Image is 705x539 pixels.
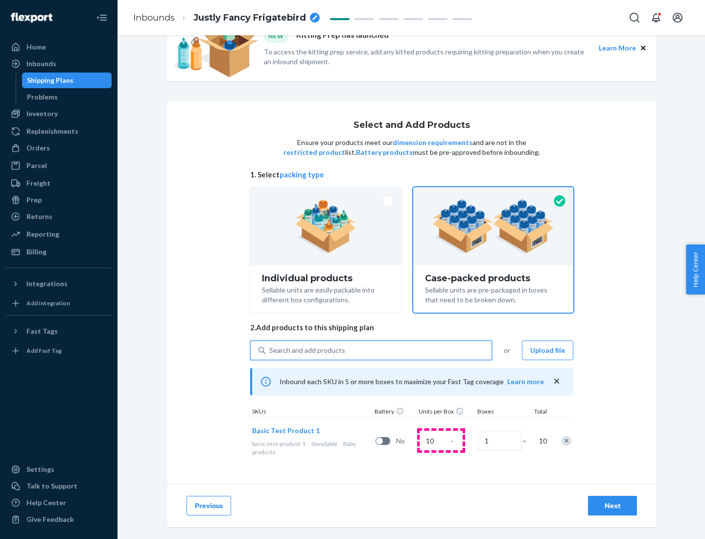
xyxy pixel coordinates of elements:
[252,426,320,436] button: Basic Test Product 1
[6,495,112,511] a: Help Center
[26,465,54,474] div: Settings
[27,92,58,102] div: Problems
[187,496,231,515] button: Previous
[373,407,417,417] div: Battery
[250,368,573,395] div: Inbound each SKU in 5 or more boxes to maximize your Fast Tag coverage
[504,345,510,355] span: or
[417,407,475,417] div: Units per Box
[420,431,463,450] input: Case Quantity
[26,279,68,289] div: Integrations
[26,326,58,336] div: Fast Tags
[6,226,112,242] a: Reporting
[26,212,52,221] div: Returns
[507,377,544,387] button: Learn more
[396,436,416,446] span: No
[6,323,112,339] button: Fast Tags
[6,209,112,224] a: Returns
[6,106,112,122] a: Inventory
[26,299,70,307] div: Add Integration
[92,8,112,27] button: Close Navigation
[522,436,532,446] span: =
[26,161,47,171] div: Parcel
[250,322,573,333] span: 2. Add products to this shipping plan
[393,138,472,147] button: dimension requirements
[6,512,112,527] button: Give Feedback
[269,345,345,355] div: Search and add products
[475,407,524,417] div: Boxes
[524,407,549,417] div: Total
[6,56,112,72] a: Inbounds
[11,13,52,23] img: Flexport logo
[646,8,666,27] button: Open notifications
[264,47,590,67] p: To access the kitting prep service, add any kitted products requiring kitting preparation when yo...
[6,276,112,292] button: Integrations
[264,29,288,43] div: NEW
[26,195,42,205] div: Prep
[26,247,47,257] div: Billing
[686,245,705,294] button: Help Center
[22,73,112,88] a: Shipping Plans
[26,481,77,491] div: Talk to Support
[26,109,58,119] div: Inventory
[26,59,56,69] div: Inbounds
[193,12,306,24] span: Justly Fancy Frigatebird
[283,147,345,157] button: restricted product
[295,199,356,253] img: individual-pack.facf35554cb0f1810c75b2bd6df2d64e.png
[638,43,649,53] button: Close
[22,89,112,105] a: Problems
[282,138,541,157] p: Ensure your products meet our and are not in the list. must be pre-approved before inbounding.
[26,126,78,136] div: Replenishments
[432,199,554,253] img: case-pack.59cecea509d18c883b923b81aeac6d0b.png
[26,178,50,188] div: Freight
[26,498,66,508] div: Help Center
[133,12,175,23] a: Inbounds
[262,283,390,305] div: Sellable units are easily packable into different box configurations.
[280,170,324,180] button: packing type
[356,147,413,157] button: Battery products
[588,496,637,515] button: Next
[250,407,373,417] div: SKUs
[6,462,112,477] a: Settings
[252,440,305,447] span: basic-test-product-1
[296,29,389,43] p: Kitting Prep has launched
[252,426,320,435] span: Basic Test Product 1
[6,123,112,139] a: Replenishments
[6,140,112,156] a: Orders
[26,42,46,52] div: Home
[252,440,372,456] div: Baby products
[26,346,62,355] div: Add Fast Tag
[26,143,50,153] div: Orders
[596,501,629,511] div: Next
[599,43,636,53] button: Learn More
[6,295,112,311] a: Add Integration
[562,436,571,446] div: Remove Item
[6,244,112,260] a: Billing
[478,431,521,450] input: Number of boxes
[125,3,328,32] ol: breadcrumbs
[6,158,112,173] a: Parcel
[27,75,73,85] div: Shipping Plans
[6,478,112,494] a: Talk to Support
[311,440,337,447] span: 0 available
[250,170,573,180] span: 1. Select
[26,229,59,239] div: Reporting
[522,341,573,360] button: Upload file
[552,376,562,387] button: close
[26,514,74,524] div: Give Feedback
[6,192,112,208] a: Prep
[537,436,547,446] span: 10
[425,283,562,305] div: Sellable units are pre-packaged in boxes that need to be broken down.
[353,121,470,130] h1: Select and Add Products
[262,273,390,283] div: Individual products
[668,8,687,27] button: Open account menu
[425,273,562,283] div: Case-packed products
[6,175,112,191] a: Freight
[6,343,112,359] a: Add Fast Tag
[625,8,644,27] button: Open Search Box
[6,39,112,55] a: Home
